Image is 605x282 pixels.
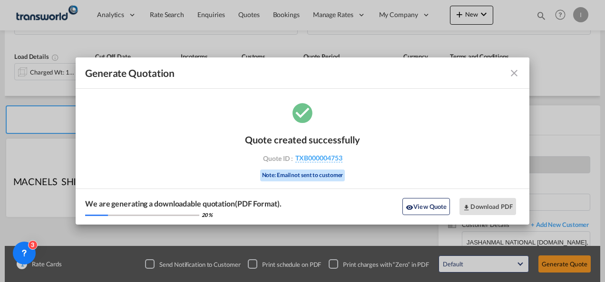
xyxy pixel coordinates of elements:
md-dialog: Generate Quotation Quote ... [76,57,529,225]
button: Download PDF [459,198,516,215]
div: Quote ID : [247,154,358,162]
div: Note: Email not sent to customer [260,169,345,181]
md-icon: icon-eye [406,204,413,211]
div: Quote created successfully [245,134,360,145]
md-icon: icon-download [463,204,470,211]
div: We are generating a downloadable quotation(PDF Format). [85,198,282,209]
span: TXB000004753 [295,154,342,162]
md-icon: icon-checkbox-marked-circle [291,101,314,124]
button: icon-eyeView Quote [402,198,450,215]
md-icon: icon-close fg-AAA8AD cursor m-0 [508,67,520,79]
span: Generate Quotation [85,67,175,79]
div: 20 % [202,211,213,218]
